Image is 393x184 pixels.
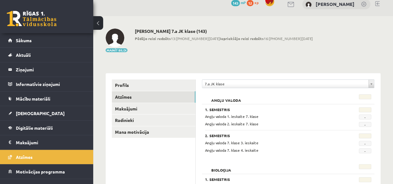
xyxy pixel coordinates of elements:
h2: Angļu valoda [205,94,247,101]
a: Maksājumi [8,135,85,150]
a: Motivācijas programma [8,164,85,179]
a: Informatīvie ziņojumi [8,77,85,91]
a: Atzīmes [8,150,85,164]
b: Iepriekšējo reizi redzēts [220,36,264,41]
span: [DEMOGRAPHIC_DATA] [16,110,65,116]
a: Atzīmes [112,91,195,103]
span: 7.a JK klase [205,80,366,88]
span: Angļu valoda 1. ieskaite 7. klase [205,114,258,119]
span: Aktuāli [16,52,31,58]
span: - [359,148,371,153]
h2: Bioloģija [205,164,237,170]
a: Radinieki [112,114,195,126]
a: 7.a JK klase [202,80,374,88]
a: Mana motivācija [112,126,195,138]
h2: [PERSON_NAME] 7.a JK klase (143) [135,29,313,34]
span: Atzīmes [16,154,33,160]
span: Sākums [16,38,32,43]
h3: 1. Semestris [205,177,342,182]
legend: Maksājumi [16,135,85,150]
span: Angļu valoda 7. klase 4. ieskaite [205,148,258,153]
a: Mācību materiāli [8,92,85,106]
img: Jānis Caucis [106,29,124,47]
a: [DEMOGRAPHIC_DATA] [8,106,85,120]
a: Maksājumi [112,103,195,114]
span: - [359,141,371,146]
span: Mācību materiāli [16,96,50,101]
span: Digitālie materiāli [16,125,53,131]
legend: Ziņojumi [16,62,85,77]
span: Angļu valoda 7. klase 3. ieskaite [205,140,258,145]
span: Angļu valoda 2. ieskaite 7. klase [205,121,258,126]
a: Digitālie materiāli [8,121,85,135]
button: Mainīt bildi [106,48,127,52]
legend: Informatīvie ziņojumi [16,77,85,91]
a: [PERSON_NAME] [316,1,354,7]
span: - [359,122,371,127]
a: Ziņojumi [8,62,85,77]
h3: 1. Semestris [205,107,342,112]
a: Aktuāli [8,48,85,62]
span: 13:[PHONE_NUMBER][DATE] 16:[PHONE_NUMBER][DATE] [135,36,313,41]
b: Pēdējo reizi redzēts [135,36,171,41]
img: Jānis Caucis [305,2,312,8]
span: - [359,114,371,119]
a: Profils [112,79,195,91]
h3: 2. Semestris [205,133,342,138]
a: Rīgas 1. Tālmācības vidusskola [7,11,57,26]
span: Motivācijas programma [16,169,65,174]
a: Sākums [8,33,85,47]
